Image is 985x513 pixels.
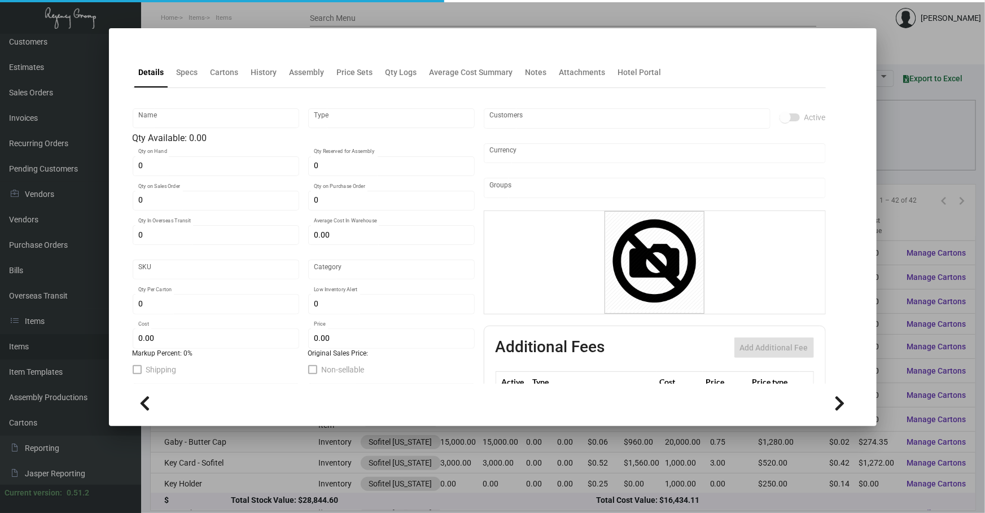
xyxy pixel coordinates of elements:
div: Specs [177,67,198,78]
div: 0.51.2 [67,487,89,499]
div: Notes [526,67,547,78]
div: Attachments [559,67,606,78]
div: Price Sets [337,67,373,78]
button: Add Additional Fee [734,337,814,358]
span: Add Additional Fee [740,343,808,352]
div: Assembly [290,67,325,78]
th: Price type [749,372,800,392]
div: Average Cost Summary [430,67,513,78]
th: Type [530,372,656,392]
div: Cartons [211,67,239,78]
input: Add new.. [489,183,820,192]
div: History [251,67,277,78]
h2: Additional Fees [496,337,605,358]
div: Hotel Portal [618,67,662,78]
input: Add new.. [489,114,764,123]
div: Qty Available: 0.00 [133,131,475,145]
span: Active [804,111,826,124]
div: Current version: [5,487,62,499]
th: Active [496,372,530,392]
span: Non-sellable [322,363,365,376]
th: Cost [656,372,703,392]
th: Price [703,372,749,392]
span: Shipping [146,363,177,376]
div: Details [139,67,164,78]
div: Qty Logs [386,67,417,78]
